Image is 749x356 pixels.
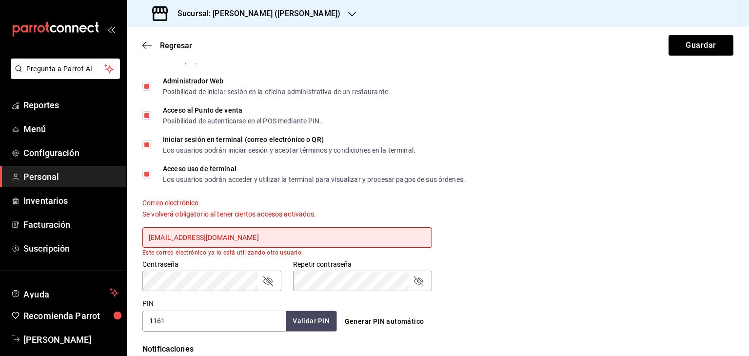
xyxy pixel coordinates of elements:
[163,88,390,95] div: Posibilidad de iniciar sesión en la oficina administrativa de un restaurante.
[23,146,118,159] span: Configuración
[23,194,118,207] span: Inventarios
[11,59,120,79] button: Pregunta a Parrot AI
[163,176,465,183] div: Los usuarios podrán acceder y utilizar la terminal para visualizar y procesar pagos de sus órdenes.
[286,311,336,331] button: Validar PIN
[163,118,322,124] div: Posibilidad de autenticarse en el POS mediante PIN.
[7,71,120,81] a: Pregunta a Parrot AI
[142,209,432,219] div: Se volverá obligatorio al tener ciertos accesos activados.
[341,313,428,331] button: Generar PIN automático
[413,275,424,287] button: passwordField
[293,261,432,268] label: Repetir contraseña
[23,170,118,183] span: Personal
[142,311,286,331] input: 3 a 6 dígitos
[23,333,118,346] span: [PERSON_NAME]
[23,287,106,298] span: Ayuda
[163,136,415,143] div: Iniciar sesión en terminal (correo electrónico o QR)
[23,218,118,231] span: Facturación
[23,99,118,112] span: Reportes
[142,41,192,50] button: Regresar
[142,343,733,355] div: Notificaciones
[160,41,192,50] span: Regresar
[163,147,415,154] div: Los usuarios podrán iniciar sesión y aceptar términos y condiciones en la terminal.
[107,25,115,33] button: open_drawer_menu
[170,8,340,20] h3: Sucursal: [PERSON_NAME] ([PERSON_NAME])
[262,275,274,287] button: passwordField
[142,199,432,206] label: Correo electrónico
[26,64,105,74] span: Pregunta a Parrot AI
[163,107,322,114] div: Acceso al Punto de venta
[163,78,390,84] div: Administrador Web
[23,122,118,136] span: Menú
[142,261,281,268] label: Contraseña
[23,242,118,255] span: Suscripción
[23,309,118,322] span: Recomienda Parrot
[142,300,154,307] label: PIN
[669,35,733,56] button: Guardar
[142,249,432,256] p: Este correo electrónico ya lo está utilizando otro usuario.
[163,165,465,172] div: Acceso uso de terminal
